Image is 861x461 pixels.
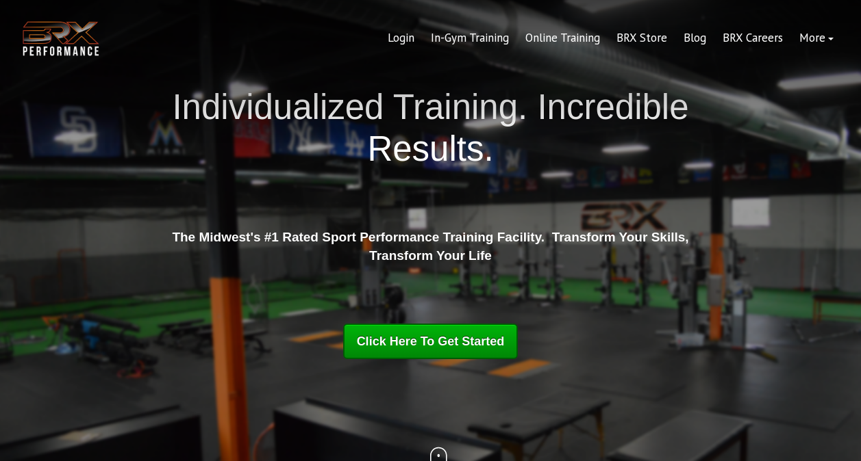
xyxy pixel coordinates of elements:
[167,86,695,212] h1: Individualized Training. Incredible Results.
[357,334,505,348] span: Click Here To Get Started
[423,22,517,55] a: In-Gym Training
[714,22,791,55] a: BRX Careers
[343,324,519,359] a: Click Here To Get Started
[608,22,675,55] a: BRX Store
[791,22,842,55] a: More
[379,22,423,55] a: Login
[517,22,608,55] a: Online Training
[675,22,714,55] a: Blog
[172,230,688,263] strong: The Midwest's #1 Rated Sport Performance Training Facility. Transform Your Skills, Transform Your...
[793,395,861,461] iframe: Chat Widget
[20,18,102,60] img: BRX Transparent Logo-2
[379,22,842,55] div: Navigation Menu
